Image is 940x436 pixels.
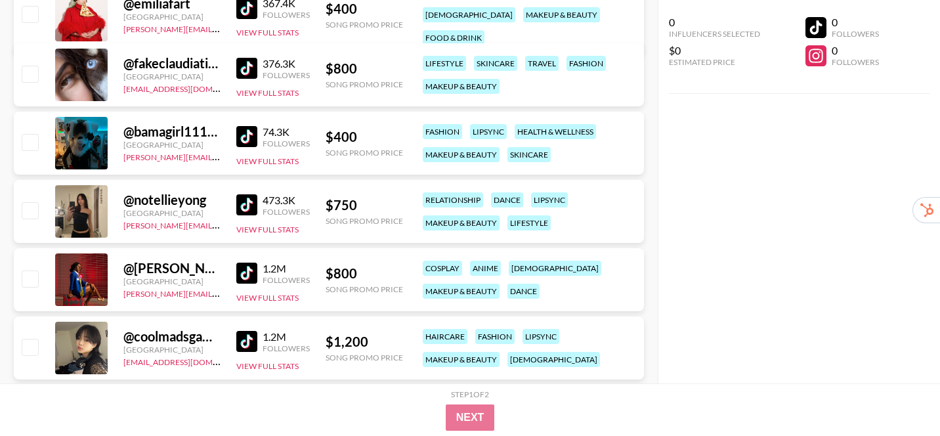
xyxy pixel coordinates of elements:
div: makeup & beauty [423,147,500,162]
a: [PERSON_NAME][EMAIL_ADDRESS][DOMAIN_NAME] [123,218,318,230]
div: [GEOGRAPHIC_DATA] [123,12,221,22]
div: $ 800 [326,265,403,282]
div: [GEOGRAPHIC_DATA] [123,345,221,355]
div: 1.2M [263,262,310,275]
div: dance [507,284,540,299]
div: Followers [263,70,310,80]
div: $ 800 [326,60,403,77]
img: TikTok [236,58,257,79]
div: 0 [832,16,879,29]
iframe: Drift Widget Chat Controller [874,370,924,420]
div: [DEMOGRAPHIC_DATA] [423,7,515,22]
div: 0 [669,16,760,29]
div: $0 [669,44,760,57]
div: lipsync [531,192,568,207]
div: cosplay [423,261,462,276]
div: @ notellieyong [123,192,221,208]
div: 0 [832,44,879,57]
div: lipsync [470,124,507,139]
div: @ coolmadsgames [123,328,221,345]
div: makeup & beauty [423,284,500,299]
div: makeup & beauty [523,7,600,22]
a: [PERSON_NAME][EMAIL_ADDRESS][DOMAIN_NAME] [123,22,318,34]
div: Song Promo Price [326,79,403,89]
div: [DEMOGRAPHIC_DATA] [507,352,600,367]
button: View Full Stats [236,293,299,303]
div: travel [525,56,559,71]
div: 74.3K [263,125,310,139]
div: Followers [263,10,310,20]
div: Song Promo Price [326,148,403,158]
div: dance [491,192,523,207]
img: TikTok [236,126,257,147]
div: [GEOGRAPHIC_DATA] [123,140,221,150]
div: skincare [507,147,551,162]
div: makeup & beauty [423,79,500,94]
div: Followers [263,343,310,353]
div: $ 400 [326,129,403,145]
button: View Full Stats [236,156,299,166]
div: $ 750 [326,197,403,213]
a: [PERSON_NAME][EMAIL_ADDRESS][PERSON_NAME][DOMAIN_NAME] [123,150,380,162]
div: Followers [832,57,879,67]
div: [GEOGRAPHIC_DATA] [123,208,221,218]
div: lifestyle [507,215,551,230]
div: relationship [423,192,483,207]
div: $ 400 [326,1,403,17]
div: Influencers Selected [669,29,760,39]
div: Followers [263,139,310,148]
div: lifestyle [423,56,466,71]
img: TikTok [236,194,257,215]
div: Followers [263,275,310,285]
div: @ fakeclaudiatihan [123,55,221,72]
a: [PERSON_NAME][EMAIL_ADDRESS][DOMAIN_NAME] [123,286,318,299]
div: fashion [423,124,462,139]
div: food & drink [423,30,484,45]
div: skincare [474,56,517,71]
div: Song Promo Price [326,353,403,362]
div: Song Promo Price [326,216,403,226]
button: View Full Stats [236,225,299,234]
a: [EMAIL_ADDRESS][DOMAIN_NAME] [123,81,255,94]
div: 473.3K [263,194,310,207]
div: makeup & beauty [423,215,500,230]
img: TikTok [236,263,257,284]
div: health & wellness [515,124,596,139]
div: Song Promo Price [326,20,403,30]
a: [EMAIL_ADDRESS][DOMAIN_NAME] [123,355,255,367]
div: $ 1,200 [326,334,403,350]
div: haircare [423,329,467,344]
div: Followers [263,207,310,217]
button: View Full Stats [236,361,299,371]
div: Step 1 of 2 [451,389,489,399]
div: Estimated Price [669,57,760,67]
div: [GEOGRAPHIC_DATA] [123,276,221,286]
div: @ [PERSON_NAME].sherlie_ [123,260,221,276]
div: 1.2M [263,330,310,343]
img: TikTok [236,331,257,352]
div: [GEOGRAPHIC_DATA] [123,72,221,81]
div: Followers [832,29,879,39]
div: fashion [475,329,515,344]
div: 376.3K [263,57,310,70]
button: Next [446,404,495,431]
div: lipsync [523,329,559,344]
button: View Full Stats [236,88,299,98]
div: @ bamagirl11111 [123,123,221,140]
div: Song Promo Price [326,284,403,294]
button: View Full Stats [236,28,299,37]
div: fashion [566,56,606,71]
div: [DEMOGRAPHIC_DATA] [509,261,601,276]
div: makeup & beauty [423,352,500,367]
div: anime [470,261,501,276]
